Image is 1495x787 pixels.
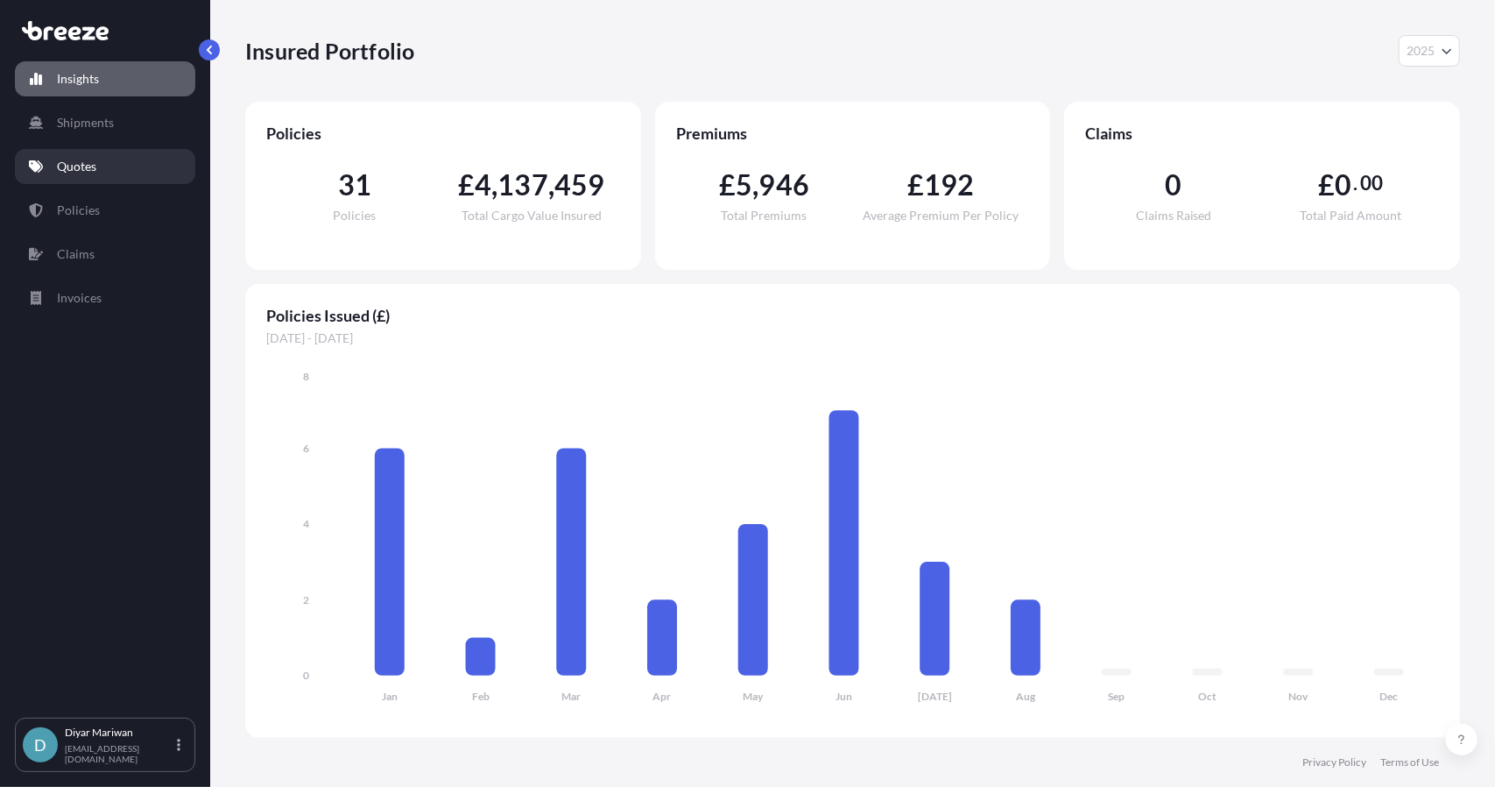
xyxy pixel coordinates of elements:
p: Invoices [57,289,102,307]
a: Quotes [15,149,195,184]
span: Total Premiums [722,209,807,222]
span: 0 [1166,171,1182,199]
span: Claims [1085,123,1439,144]
span: , [752,171,758,199]
span: 2025 [1407,42,1435,60]
span: 5 [736,171,752,199]
tspan: Oct [1198,691,1216,704]
span: 0 [1335,171,1351,199]
span: , [548,171,554,199]
span: D [34,736,46,754]
p: Quotes [57,158,96,175]
p: Shipments [57,114,114,131]
tspan: Mar [561,691,581,704]
p: Policies [57,202,100,219]
span: Policies [333,209,376,222]
a: Insights [15,61,195,96]
span: Policies Issued (£) [266,305,1439,326]
tspan: 0 [303,669,309,682]
tspan: 2 [303,593,309,606]
tspan: Dec [1380,691,1399,704]
span: 4 [475,171,491,199]
a: Policies [15,193,195,228]
tspan: Apr [653,691,672,704]
p: Diyar Mariwan [65,726,173,740]
a: Terms of Use [1380,755,1439,769]
tspan: 6 [303,442,309,455]
span: £ [458,171,475,199]
span: £ [1318,171,1335,199]
span: 00 [1360,176,1383,190]
tspan: Nov [1288,691,1308,704]
p: Insured Portfolio [245,37,414,65]
span: 946 [759,171,810,199]
span: 459 [554,171,605,199]
span: 192 [924,171,975,199]
span: 31 [338,171,371,199]
p: [EMAIL_ADDRESS][DOMAIN_NAME] [65,743,173,764]
span: Premiums [676,123,1030,144]
span: Claims Raised [1136,209,1212,222]
span: Total Paid Amount [1300,209,1401,222]
span: 137 [497,171,548,199]
p: Claims [57,245,95,263]
span: [DATE] - [DATE] [266,330,1439,347]
span: Total Cargo Value Insured [462,209,602,222]
tspan: [DATE] [918,691,952,704]
span: £ [907,171,924,199]
tspan: May [743,691,764,704]
tspan: Aug [1016,691,1036,704]
span: . [1354,176,1358,190]
p: Insights [57,70,99,88]
a: Shipments [15,105,195,140]
tspan: Sep [1108,691,1125,704]
span: Policies [266,123,620,144]
tspan: 8 [303,370,309,383]
a: Invoices [15,280,195,316]
a: Claims [15,237,195,272]
tspan: Jan [382,691,398,704]
tspan: Feb [472,691,490,704]
button: Year Selector [1399,35,1460,67]
tspan: 4 [303,517,309,530]
span: Average Premium Per Policy [863,209,1019,222]
span: £ [719,171,736,199]
tspan: Jun [836,691,852,704]
span: , [491,171,497,199]
a: Privacy Policy [1302,755,1366,769]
